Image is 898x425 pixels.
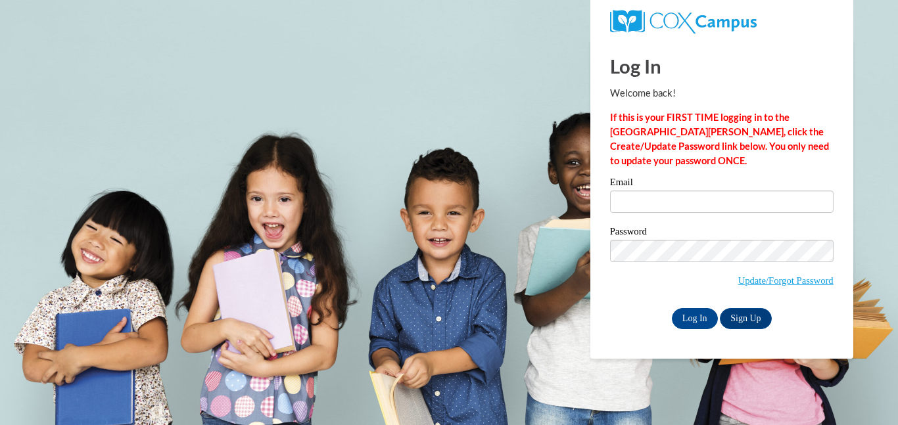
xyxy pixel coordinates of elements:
[672,308,718,329] input: Log In
[720,308,771,329] a: Sign Up
[610,15,757,26] a: COX Campus
[610,86,834,101] p: Welcome back!
[610,227,834,240] label: Password
[610,53,834,79] h1: Log In
[610,10,757,34] img: COX Campus
[610,177,834,190] label: Email
[610,112,829,166] strong: If this is your FIRST TIME logging in to the [GEOGRAPHIC_DATA][PERSON_NAME], click the Create/Upd...
[738,275,834,286] a: Update/Forgot Password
